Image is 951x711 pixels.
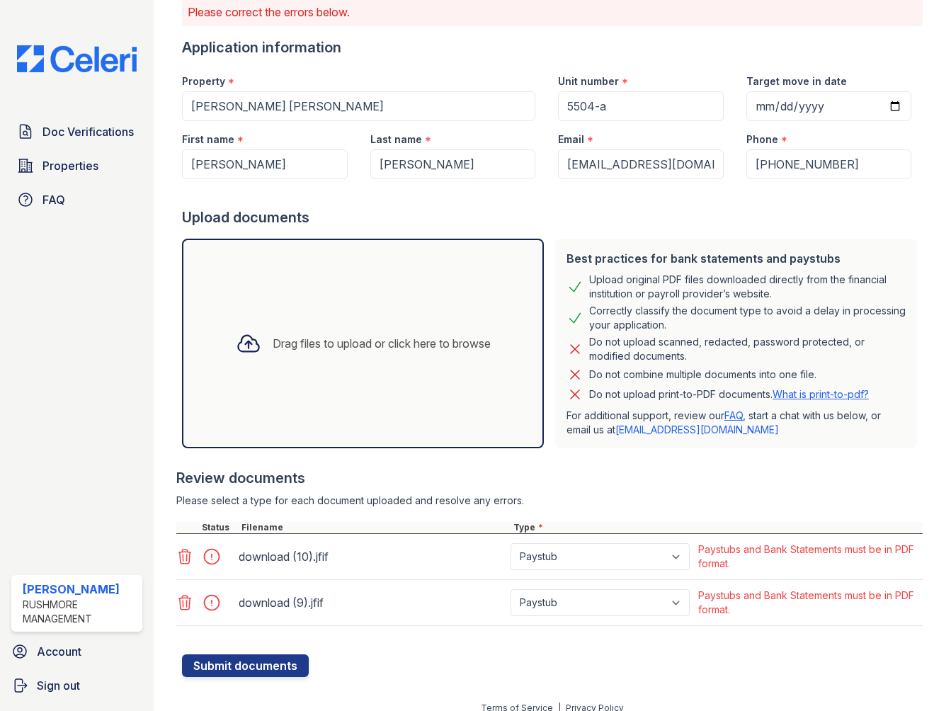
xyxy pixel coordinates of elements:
div: Please select a type for each document uploaded and resolve any errors. [176,494,923,508]
span: Account [37,643,81,660]
label: Last name [370,132,422,147]
span: FAQ [42,191,65,208]
a: FAQ [11,186,142,214]
label: Phone [746,132,778,147]
p: For additional support, review our , start a chat with us below, or email us at [566,409,906,437]
p: Please correct the errors below. [188,4,917,21]
p: Do not upload print-to-PDF documents. [589,387,869,402]
label: Unit number [558,74,619,89]
a: FAQ [724,409,743,421]
div: Best practices for bank statements and paystubs [566,250,906,267]
a: Properties [11,152,142,180]
label: Target move in date [746,74,847,89]
div: [PERSON_NAME] [23,581,137,598]
div: Do not upload scanned, redacted, password protected, or modified documents. [589,335,906,363]
div: Upload original PDF files downloaded directly from the financial institution or payroll provider’... [589,273,906,301]
a: Sign out [6,671,148,700]
div: Paystubs and Bank Statements must be in PDF format. [698,588,920,617]
label: Property [182,74,225,89]
span: Properties [42,157,98,174]
a: [EMAIL_ADDRESS][DOMAIN_NAME] [615,423,779,436]
span: Doc Verifications [42,123,134,140]
div: Rushmore Management [23,598,137,626]
div: download (9).jfif [239,591,505,614]
label: First name [182,132,234,147]
div: download (10).jfif [239,545,505,568]
a: Doc Verifications [11,118,142,146]
span: Sign out [37,677,80,694]
div: Correctly classify the document type to avoid a delay in processing your application. [589,304,906,332]
div: Status [199,522,239,533]
div: Application information [182,38,923,57]
a: Account [6,637,148,666]
div: Do not combine multiple documents into one file. [589,366,816,383]
div: Drag files to upload or click here to browse [273,335,491,352]
div: Review documents [176,468,923,488]
label: Email [558,132,584,147]
div: Type [511,522,923,533]
button: Submit documents [182,654,309,677]
div: Filename [239,522,511,533]
a: What is print-to-pdf? [773,388,869,400]
div: Upload documents [182,207,923,227]
img: CE_Logo_Blue-a8612792a0a2168367f1c8372b55b34899dd931a85d93a1a3d3e32e68fde9ad4.png [6,45,148,72]
div: Paystubs and Bank Statements must be in PDF format. [698,542,920,571]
